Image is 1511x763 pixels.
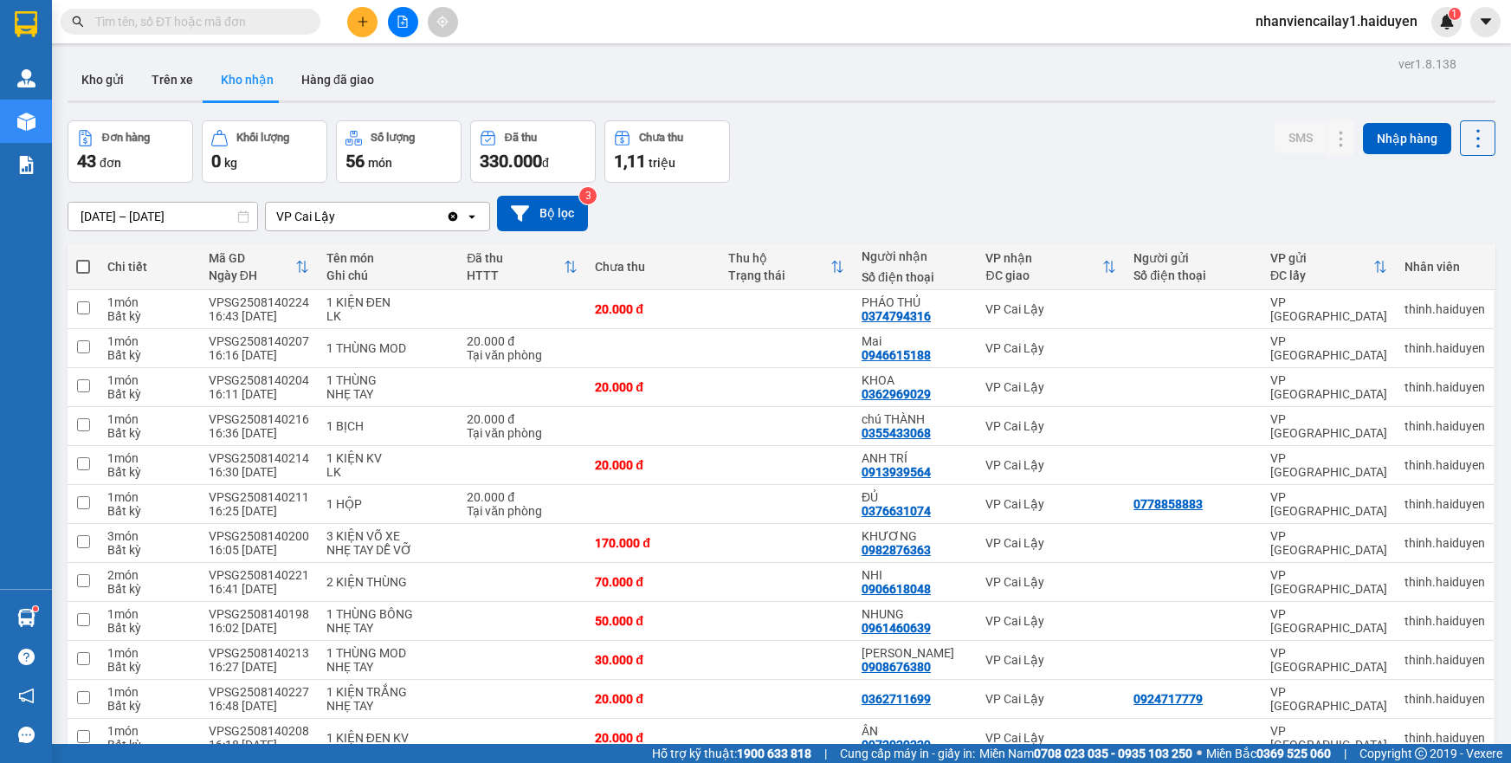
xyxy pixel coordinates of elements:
[1439,14,1455,29] img: icon-new-feature
[542,156,549,170] span: đ
[824,744,827,763] span: |
[862,270,968,284] div: Số điện thoại
[862,738,931,752] div: 0972039339
[107,426,191,440] div: Bất kỳ
[107,699,191,713] div: Bất kỳ
[209,268,295,282] div: Ngày ĐH
[1470,7,1501,37] button: caret-down
[985,692,1116,706] div: VP Cai Lậy
[467,426,578,440] div: Tại văn phòng
[1133,692,1203,706] div: 0924717779
[1270,295,1387,323] div: VP [GEOGRAPHIC_DATA]
[326,575,449,589] div: 2 KIỆN THÙNG
[107,607,191,621] div: 1 món
[579,187,597,204] sup: 3
[357,16,369,28] span: plus
[639,132,683,144] div: Chưa thu
[862,426,931,440] div: 0355433068
[107,504,191,518] div: Bất kỳ
[397,16,409,28] span: file-add
[985,341,1116,355] div: VP Cai Lậy
[470,120,596,183] button: Đã thu330.000đ
[1270,607,1387,635] div: VP [GEOGRAPHIC_DATA]
[1404,731,1485,745] div: thinh.haiduyen
[505,132,537,144] div: Đã thu
[467,268,564,282] div: HTTT
[209,529,309,543] div: VPSG2508140200
[107,738,191,752] div: Bất kỳ
[862,504,931,518] div: 0376631074
[326,295,449,309] div: 1 KIỆN ĐEN
[326,465,449,479] div: LK
[1262,244,1396,290] th: Toggle SortBy
[1270,529,1387,557] div: VP [GEOGRAPHIC_DATA]
[17,609,36,627] img: warehouse-icon
[72,16,84,28] span: search
[862,249,968,263] div: Người nhận
[1270,451,1387,479] div: VP [GEOGRAPHIC_DATA]
[862,568,968,582] div: NHI
[1242,10,1431,32] span: nhanviencailay1.haiduyen
[1404,302,1485,316] div: thinh.haiduyen
[862,373,968,387] div: KHOA
[595,614,711,628] div: 50.000 đ
[326,387,449,401] div: NHẸ TAY
[1404,692,1485,706] div: thinh.haiduyen
[107,309,191,323] div: Bất kỳ
[209,724,309,738] div: VPSG2508140208
[209,738,309,752] div: 16:18 [DATE]
[465,210,479,223] svg: open
[862,348,931,362] div: 0946615188
[326,419,449,433] div: 1 BỊCH
[1404,497,1485,511] div: thinh.haiduyen
[326,309,449,323] div: LK
[209,348,309,362] div: 16:16 [DATE]
[737,747,811,760] strong: 1900 633 818
[107,646,191,660] div: 1 món
[1034,747,1192,760] strong: 0708 023 035 - 0935 103 250
[467,504,578,518] div: Tại văn phòng
[862,412,968,426] div: chú THÀNH
[1275,122,1327,153] button: SMS
[33,606,38,611] sup: 1
[862,724,968,738] div: ÂN
[209,660,309,674] div: 16:27 [DATE]
[209,465,309,479] div: 16:30 [DATE]
[326,251,449,265] div: Tên món
[17,156,36,174] img: solution-icon
[862,543,931,557] div: 0982876363
[977,244,1125,290] th: Toggle SortBy
[107,260,191,274] div: Chi tiết
[862,621,931,635] div: 0961460639
[107,295,191,309] div: 1 món
[207,59,287,100] button: Kho nhận
[107,490,191,504] div: 1 món
[202,120,327,183] button: Khối lượng0kg
[1404,653,1485,667] div: thinh.haiduyen
[985,614,1116,628] div: VP Cai Lậy
[17,69,36,87] img: warehouse-icon
[107,543,191,557] div: Bất kỳ
[985,653,1116,667] div: VP Cai Lậy
[1270,334,1387,362] div: VP [GEOGRAPHIC_DATA]
[17,113,36,131] img: warehouse-icon
[1404,536,1485,550] div: thinh.haiduyen
[862,451,968,465] div: ANH TRÍ
[388,7,418,37] button: file-add
[326,646,449,660] div: 1 THÙNG MOD
[209,699,309,713] div: 16:48 [DATE]
[337,208,339,225] input: Selected VP Cai Lậy.
[209,504,309,518] div: 16:25 [DATE]
[1256,747,1331,760] strong: 0369 525 060
[862,309,931,323] div: 0374794316
[107,724,191,738] div: 1 món
[107,568,191,582] div: 2 món
[236,132,289,144] div: Khối lượng
[595,731,711,745] div: 20.000 đ
[862,490,968,504] div: ĐỦ
[326,529,449,543] div: 3 KIỆN VÕ XE
[107,334,191,348] div: 1 món
[467,412,578,426] div: 20.000 đ
[1398,55,1456,74] div: ver 1.8.138
[107,412,191,426] div: 1 món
